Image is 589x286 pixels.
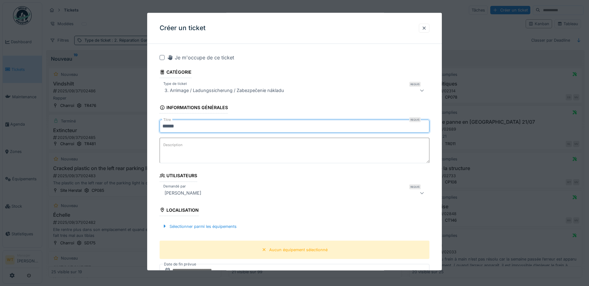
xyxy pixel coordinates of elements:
div: Je m'occupe de ce ticket [167,54,234,61]
label: Date de fin prévue [163,261,197,268]
label: Description [162,141,184,149]
label: Type de ticket [162,81,188,87]
div: Requis [409,118,421,122]
div: Requis [409,82,421,87]
label: Demandé par [162,184,187,189]
div: Sélectionner parmi les équipements [160,222,239,231]
div: [PERSON_NAME] [162,189,204,197]
h3: Créer un ticket [160,24,206,32]
div: Aucun équipement sélectionné [269,247,328,253]
div: 3. Arrimage / Ladungssicherung / Zabezpečenie nákladu [162,87,287,95]
div: Catégorie [160,67,192,78]
div: Utilisateurs [160,171,197,182]
div: Localisation [160,205,199,216]
label: Titre [162,118,172,123]
div: Requis [409,184,421,189]
div: Informations générales [160,103,228,114]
